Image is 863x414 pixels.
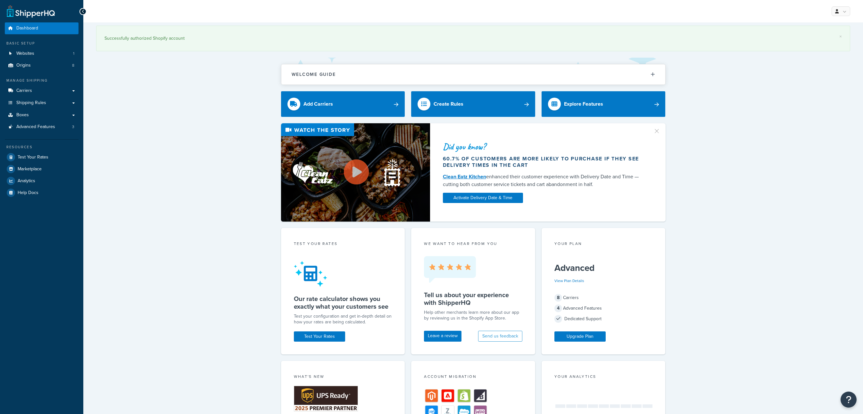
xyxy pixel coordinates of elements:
[104,34,842,43] div: Successfully authorized Shopify account
[294,331,345,342] a: Test Your Rates
[443,193,523,203] a: Activate Delivery Date & Time
[16,112,29,118] span: Boxes
[411,91,535,117] a: Create Rules
[18,155,48,160] span: Test Your Rates
[424,291,522,306] h5: Tell us about your experience with ShipperHQ
[5,151,79,163] a: Test Your Rates
[424,241,522,247] p: we want to hear from you
[5,48,79,60] li: Websites
[292,72,336,77] h2: Welcome Guide
[281,64,665,85] button: Welcome Guide
[5,121,79,133] li: Advanced Features
[443,173,645,188] div: enhanced their customer experience with Delivery Date and Time — cutting both customer service ti...
[5,60,79,71] a: Origins8
[443,156,645,168] div: 60.7% of customers are more likely to purchase if they see delivery times in the cart
[16,26,38,31] span: Dashboard
[5,48,79,60] a: Websites1
[18,190,38,196] span: Help Docs
[18,178,35,184] span: Analytics
[424,374,522,381] div: Account Migration
[5,22,79,34] a: Dashboard
[5,187,79,199] a: Help Docs
[839,34,842,39] a: ×
[294,241,392,248] div: Test your rates
[294,374,392,381] div: What's New
[5,97,79,109] a: Shipping Rules
[16,88,32,93] span: Carriers
[16,100,46,106] span: Shipping Rules
[281,91,405,117] a: Add Carriers
[443,173,486,180] a: Clean Eatz Kitchen
[5,144,79,150] div: Resources
[554,293,653,302] div: Carriers
[443,142,645,151] div: Did you know?
[542,91,666,117] a: Explore Features
[554,278,584,284] a: View Plan Details
[554,331,606,342] a: Upgrade Plan
[303,100,333,109] div: Add Carriers
[424,331,461,342] a: Leave a review
[554,294,562,302] span: 8
[5,85,79,97] a: Carriers
[5,78,79,83] div: Manage Shipping
[554,241,653,248] div: Your Plan
[18,166,42,172] span: Marketplace
[5,41,79,46] div: Basic Setup
[554,314,653,323] div: Dedicated Support
[554,304,653,313] div: Advanced Features
[554,263,653,273] h5: Advanced
[424,310,522,321] p: Help other merchants learn more about our app by reviewing us in the Shopify App Store.
[434,100,463,109] div: Create Rules
[478,331,522,342] button: Send us feedback
[73,51,74,56] span: 1
[5,109,79,121] a: Boxes
[281,123,430,222] img: Video thumbnail
[16,124,55,130] span: Advanced Features
[72,63,74,68] span: 8
[16,63,31,68] span: Origins
[5,175,79,187] a: Analytics
[72,124,74,130] span: 3
[841,392,857,408] button: Open Resource Center
[554,304,562,312] span: 4
[5,163,79,175] a: Marketplace
[294,295,392,310] h5: Our rate calculator shows you exactly what your customers see
[564,100,603,109] div: Explore Features
[294,313,392,325] div: Test your configuration and get in-depth detail on how your rates are being calculated.
[554,374,653,381] div: Your Analytics
[5,60,79,71] li: Origins
[16,51,34,56] span: Websites
[5,121,79,133] a: Advanced Features3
